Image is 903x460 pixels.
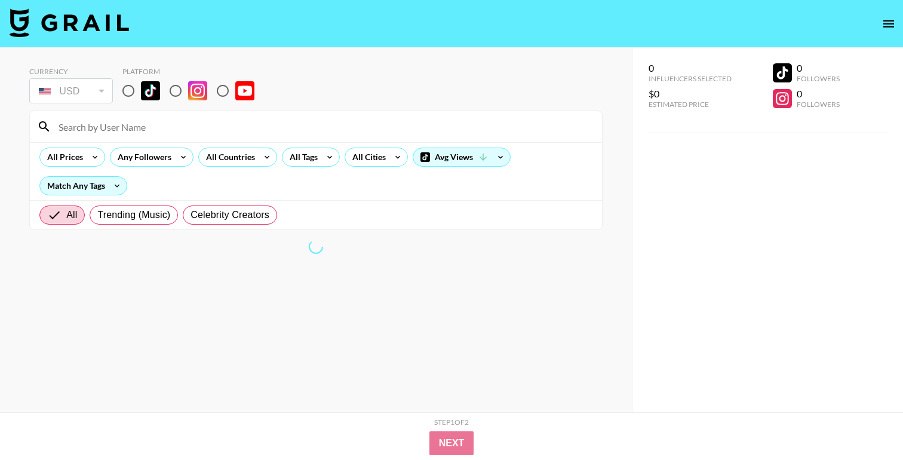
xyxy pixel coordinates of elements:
[235,81,254,100] img: YouTube
[110,148,174,166] div: Any Followers
[141,81,160,100] img: TikTok
[122,67,264,76] div: Platform
[51,117,595,136] input: Search by User Name
[345,148,388,166] div: All Cities
[282,148,320,166] div: All Tags
[309,240,323,254] span: Refreshing bookers, clients, talent, talent...
[97,208,170,222] span: Trending (Music)
[40,177,127,195] div: Match Any Tags
[29,76,113,106] div: Currency is locked to USD
[32,81,110,102] div: USD
[188,81,207,100] img: Instagram
[40,148,85,166] div: All Prices
[10,8,129,37] img: Grail Talent
[429,431,474,455] button: Next
[797,88,840,100] div: 0
[649,62,732,74] div: 0
[191,208,269,222] span: Celebrity Creators
[797,74,840,83] div: Followers
[29,67,113,76] div: Currency
[434,418,469,427] div: Step 1 of 2
[649,74,732,83] div: Influencers Selected
[199,148,257,166] div: All Countries
[66,208,77,222] span: All
[797,62,840,74] div: 0
[413,148,510,166] div: Avg Views
[649,88,732,100] div: $0
[797,100,840,109] div: Followers
[877,12,901,36] button: open drawer
[649,100,732,109] div: Estimated Price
